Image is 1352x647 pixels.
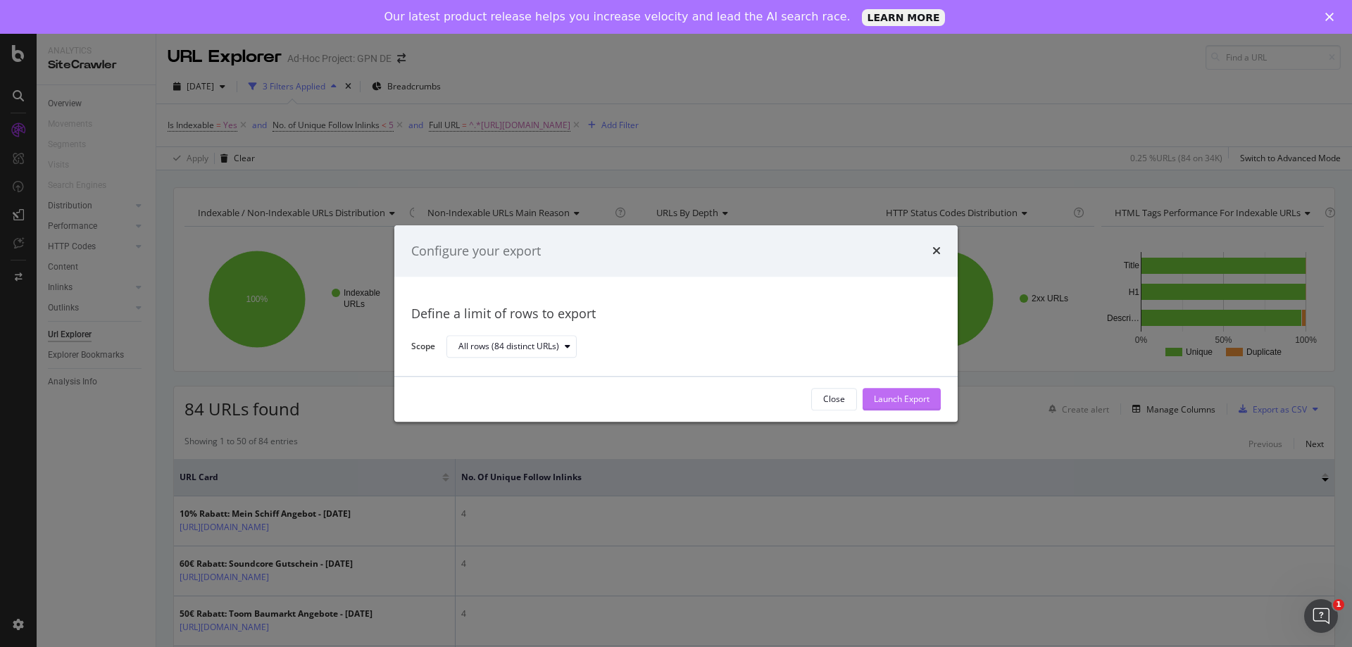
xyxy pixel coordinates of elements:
div: modal [394,225,958,422]
iframe: Intercom live chat [1304,599,1338,633]
div: Launch Export [874,394,930,406]
button: All rows (84 distinct URLs) [446,336,577,358]
div: Define a limit of rows to export [411,306,941,324]
button: Launch Export [863,388,941,410]
label: Scope [411,340,435,356]
button: Close [811,388,857,410]
a: LEARN MORE [862,9,946,26]
span: 1 [1333,599,1344,610]
div: Close [823,394,845,406]
div: All rows (84 distinct URLs) [458,343,559,351]
div: times [932,242,941,260]
div: Our latest product release helps you increase velocity and lead the AI search race. [384,10,851,24]
div: Close [1325,13,1339,21]
div: Configure your export [411,242,541,260]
